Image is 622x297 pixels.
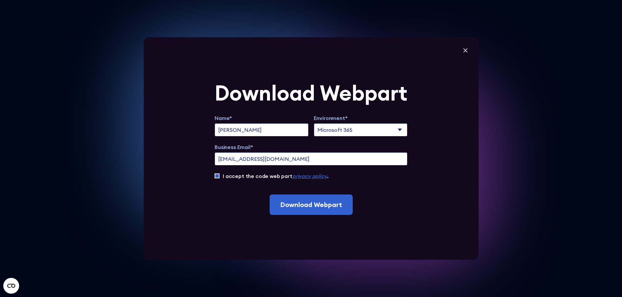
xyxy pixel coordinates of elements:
[215,123,309,136] input: full name
[270,194,353,215] input: Download Webpart
[215,82,407,215] form: Extend Trial
[503,221,622,297] iframe: Chat Widget
[3,278,19,294] button: Open CMP widget
[215,152,407,165] input: name@company.com
[215,82,407,104] div: Download Webpart
[215,143,407,151] label: Business Email*
[314,114,408,122] label: Environment*
[215,114,309,122] label: Name*
[223,172,328,180] label: I accept the code web part .
[292,173,327,179] a: privacy policy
